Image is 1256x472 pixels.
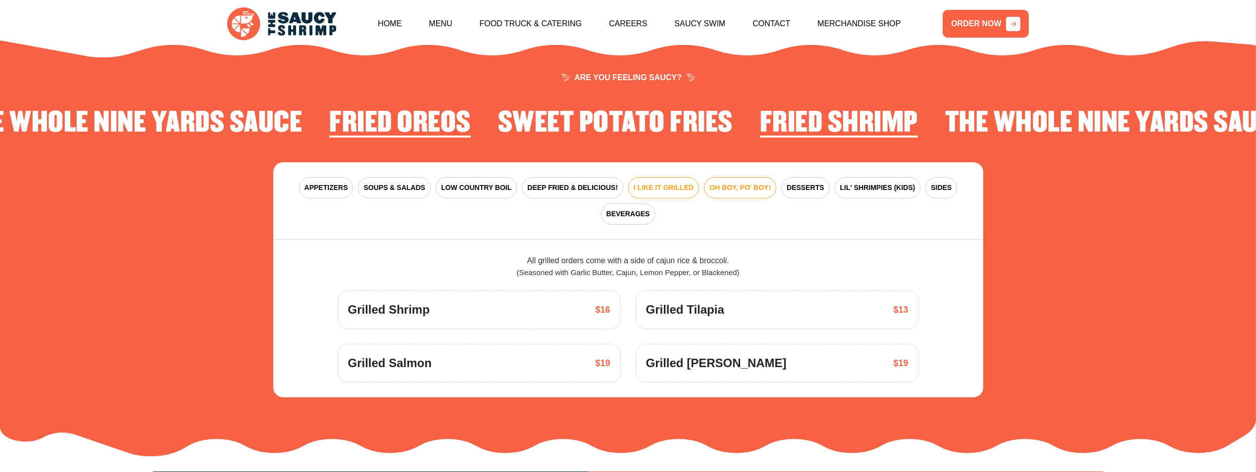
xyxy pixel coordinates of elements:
a: Contact [753,2,790,45]
button: BEVERAGES [601,203,655,225]
span: Grilled Shrimp [348,301,430,319]
span: $19 [595,357,610,370]
span: DESSERTS [787,183,824,193]
span: SIDES [931,183,952,193]
button: APPETIZERS [299,177,353,198]
button: DESSERTS [781,177,829,198]
span: LOW COUNTRY BOIL [441,183,511,193]
span: BEVERAGES [606,209,650,219]
img: logo [227,7,336,41]
button: SIDES [925,177,957,198]
button: I LIKE IT GRILLED [628,177,699,198]
span: Grilled Salmon [348,354,432,372]
span: (Seasoned with Garlic Butter, Cajun, Lemon Pepper, or Blackened) [517,268,740,277]
span: APPETIZERS [304,183,348,193]
a: Careers [609,2,647,45]
a: Saucy Swim [674,2,725,45]
div: All grilled orders come with a side of cajun rice & broccoli. [338,255,919,279]
span: $16 [595,303,610,317]
li: 1 of 4 [760,108,918,142]
a: Menu [429,2,452,45]
span: OH BOY, PO' BOY! [709,183,771,193]
span: DEEP FRIED & DELICIOUS! [527,183,618,193]
span: Grilled Tilapia [646,301,724,319]
a: Home [378,2,402,45]
button: OH BOY, PO' BOY! [704,177,776,198]
span: LIL' SHRIMPIES (KIDS) [840,183,915,193]
span: ARE YOU FEELING SAUCY? [561,74,695,82]
button: LIL' SHRIMPIES (KIDS) [835,177,921,198]
span: $19 [893,357,908,370]
a: Merchandise Shop [817,2,901,45]
a: Food Truck & Catering [479,2,582,45]
span: SOUPS & SALADS [363,183,425,193]
a: ORDER NOW [943,10,1029,38]
button: SOUPS & SALADS [358,177,430,198]
span: Grilled [PERSON_NAME] [646,354,787,372]
span: $13 [893,303,908,317]
li: 4 of 4 [498,108,733,142]
li: 3 of 4 [329,108,471,142]
span: I LIKE IT GRILLED [634,183,694,193]
button: LOW COUNTRY BOIL [436,177,517,198]
button: DEEP FRIED & DELICIOUS! [522,177,623,198]
h2: Sweet Potato Fries [498,108,733,139]
h2: Fried Shrimp [760,108,918,139]
h2: Fried Oreos [329,108,471,139]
